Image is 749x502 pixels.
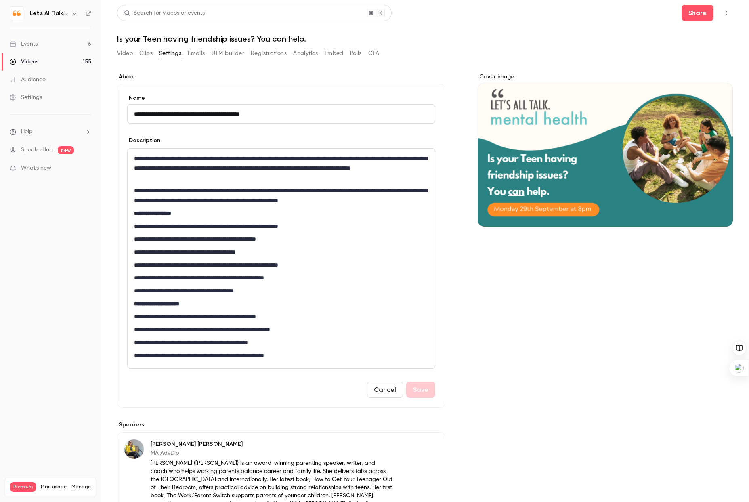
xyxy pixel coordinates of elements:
label: Description [127,137,160,145]
button: Embed [325,47,344,60]
span: Plan usage [41,484,67,490]
div: Events [10,40,38,48]
label: Cover image [478,73,733,81]
div: Audience [10,76,46,84]
label: Speakers [117,421,445,429]
section: Cover image [478,73,733,227]
button: Clips [139,47,153,60]
div: Search for videos or events [124,9,205,17]
button: CTA [368,47,379,60]
button: Settings [159,47,181,60]
div: editor [128,149,435,368]
button: Cancel [367,382,403,398]
span: new [58,146,74,154]
iframe: Noticeable Trigger [82,165,91,172]
li: help-dropdown-opener [10,128,91,136]
label: About [117,73,445,81]
button: Emails [188,47,205,60]
div: Videos [10,58,38,66]
h1: Is your Teen having friendship issues? You can help. [117,34,733,44]
span: What's new [21,164,51,172]
button: Top Bar Actions [720,6,733,19]
button: Registrations [251,47,287,60]
p: MA AdvDip [151,449,393,457]
button: Share [682,5,713,21]
h6: Let's All Talk Mental Health [30,9,68,17]
button: UTM builder [212,47,244,60]
div: Settings [10,93,42,101]
span: Premium [10,482,36,492]
button: Video [117,47,133,60]
p: [PERSON_NAME] [PERSON_NAME] [151,440,393,448]
a: SpeakerHub [21,146,53,154]
button: Polls [350,47,362,60]
a: Manage [71,484,91,490]
img: Let's All Talk Mental Health [10,7,23,20]
label: Name [127,94,435,102]
section: description [127,148,435,369]
img: Anita Cleare [124,439,144,459]
button: Analytics [293,47,318,60]
span: Help [21,128,33,136]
